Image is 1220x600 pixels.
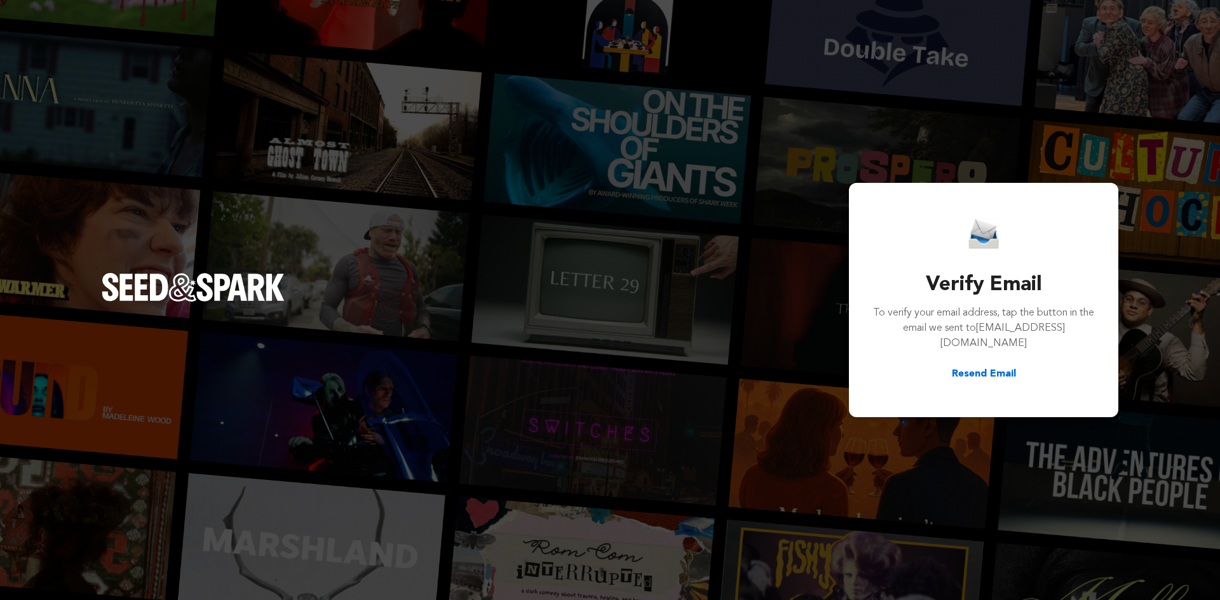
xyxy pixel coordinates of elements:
button: Resend Email [952,366,1016,382]
h3: Verify Email [872,270,1095,300]
img: Seed&Spark Email Icon [968,218,999,250]
span: [EMAIL_ADDRESS][DOMAIN_NAME] [940,323,1065,349]
a: Seed&Spark Homepage [102,273,285,326]
img: Seed&Spark Logo [102,273,285,301]
p: To verify your email address, tap the button in the email we sent to [872,305,1095,351]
